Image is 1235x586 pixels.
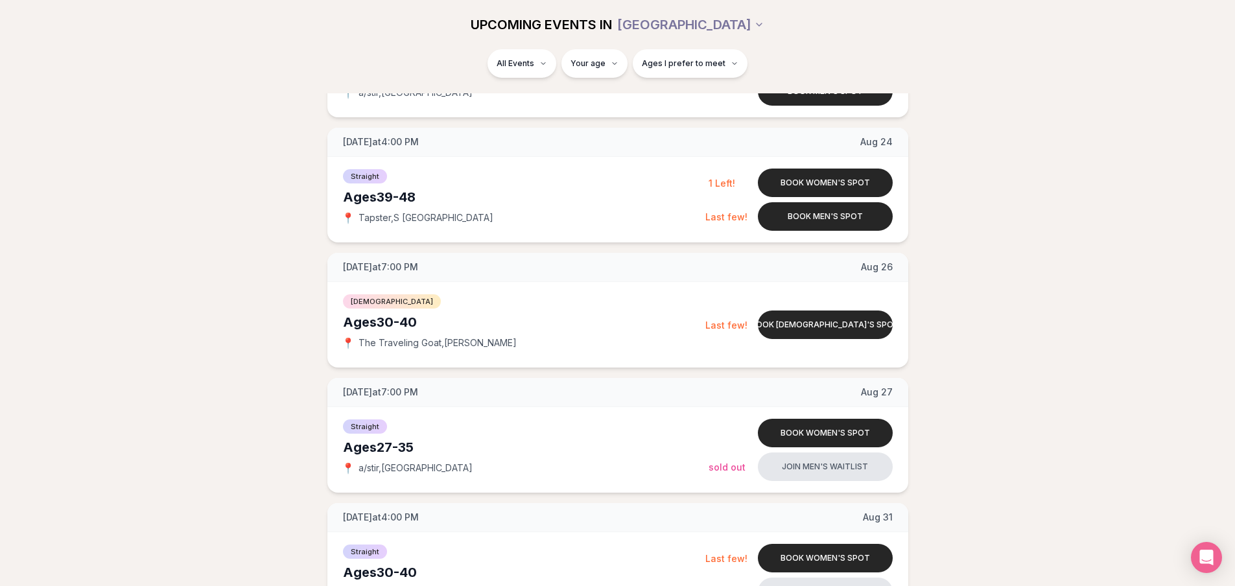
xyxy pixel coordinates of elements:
[758,202,893,231] button: Book men's spot
[758,311,893,339] button: Book [DEMOGRAPHIC_DATA]'s spot
[705,553,747,564] span: Last few!
[633,49,747,78] button: Ages I prefer to meet
[561,49,628,78] button: Your age
[497,58,534,69] span: All Events
[343,313,705,331] div: Ages 30-40
[359,211,493,224] span: Tapster , S [GEOGRAPHIC_DATA]
[488,49,556,78] button: All Events
[642,58,725,69] span: Ages I prefer to meet
[343,213,353,223] span: 📍
[343,438,709,456] div: Ages 27-35
[343,261,418,274] span: [DATE] at 7:00 PM
[471,16,612,34] span: UPCOMING EVENTS IN
[343,169,387,183] span: Straight
[343,386,418,399] span: [DATE] at 7:00 PM
[343,88,353,98] span: 📍
[705,211,747,222] span: Last few!
[343,545,387,559] span: Straight
[617,10,764,39] button: [GEOGRAPHIC_DATA]
[343,294,441,309] span: [DEMOGRAPHIC_DATA]
[758,169,893,197] button: Book women's spot
[343,563,705,581] div: Ages 30-40
[1191,542,1222,573] div: Open Intercom Messenger
[861,261,893,274] span: Aug 26
[758,544,893,572] button: Book women's spot
[343,135,419,148] span: [DATE] at 4:00 PM
[709,462,746,473] span: Sold Out
[861,386,893,399] span: Aug 27
[343,419,387,434] span: Straight
[863,511,893,524] span: Aug 31
[359,462,473,475] span: a/stir , [GEOGRAPHIC_DATA]
[705,320,747,331] span: Last few!
[709,178,735,189] span: 1 Left!
[758,419,893,447] button: Book women's spot
[570,58,606,69] span: Your age
[343,511,419,524] span: [DATE] at 4:00 PM
[860,135,893,148] span: Aug 24
[343,338,353,348] span: 📍
[343,463,353,473] span: 📍
[343,188,705,206] div: Ages 39-48
[359,336,517,349] span: The Traveling Goat , [PERSON_NAME]
[758,452,893,481] button: Join men's waitlist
